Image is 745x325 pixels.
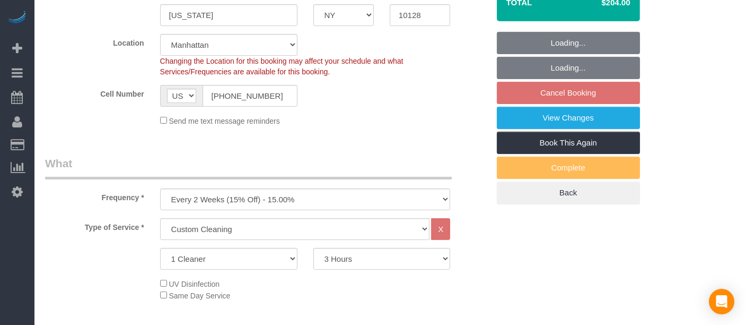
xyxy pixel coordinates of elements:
[37,85,152,99] label: Cell Number
[169,292,230,300] span: Same Day Service
[45,156,452,179] legend: What
[6,11,28,25] img: Automaid Logo
[497,182,640,204] a: Back
[709,289,734,314] div: Open Intercom Messenger
[37,34,152,48] label: Location
[497,132,640,154] a: Book This Again
[37,189,152,203] label: Frequency *
[497,107,640,129] a: View Changes
[390,4,450,26] input: Zip Code
[203,85,297,107] input: Cell Number
[169,280,220,288] span: UV Disinfection
[160,4,297,26] input: City
[160,57,404,76] span: Changing the Location for this booking may affect your schedule and what Services/Frequencies are...
[169,117,279,125] span: Send me text message reminders
[37,218,152,233] label: Type of Service *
